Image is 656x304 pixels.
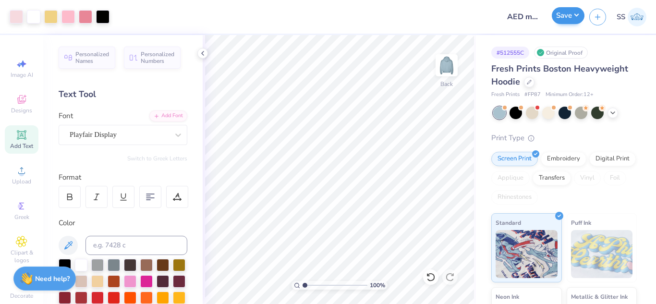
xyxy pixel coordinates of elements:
span: SS [617,12,625,23]
span: Minimum Order: 12 + [546,91,594,99]
strong: Need help? [35,274,70,283]
span: Puff Ink [571,218,591,228]
div: Embroidery [541,152,586,166]
span: Greek [14,213,29,221]
div: Add Font [149,110,187,122]
a: SS [617,8,646,26]
button: Save [552,7,584,24]
div: Foil [604,171,626,185]
div: Screen Print [491,152,538,166]
img: Standard [496,230,558,278]
span: Designs [11,107,32,114]
span: Neon Ink [496,292,519,302]
img: Back [437,56,456,75]
div: Rhinestones [491,190,538,205]
input: Untitled Design [500,7,547,26]
img: Sakshi Solanki [628,8,646,26]
div: Text Tool [59,88,187,101]
input: e.g. 7428 c [85,236,187,255]
span: Personalized Numbers [141,51,175,64]
img: Puff Ink [571,230,633,278]
span: Image AI [11,71,33,79]
span: Upload [12,178,31,185]
label: Font [59,110,73,122]
div: Original Proof [534,47,588,59]
div: # 512555C [491,47,529,59]
div: Back [440,80,453,88]
span: Decorate [10,292,33,300]
span: Clipart & logos [5,249,38,264]
span: Personalized Names [75,51,109,64]
button: Switch to Greek Letters [127,155,187,162]
span: 100 % [370,281,385,290]
div: Applique [491,171,530,185]
span: Standard [496,218,521,228]
div: Color [59,218,187,229]
div: Vinyl [574,171,601,185]
div: Digital Print [589,152,636,166]
span: Metallic & Glitter Ink [571,292,628,302]
div: Print Type [491,133,637,144]
span: Fresh Prints Boston Heavyweight Hoodie [491,63,628,87]
span: # FP87 [524,91,541,99]
span: Fresh Prints [491,91,520,99]
div: Transfers [533,171,571,185]
span: Add Text [10,142,33,150]
div: Format [59,172,188,183]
